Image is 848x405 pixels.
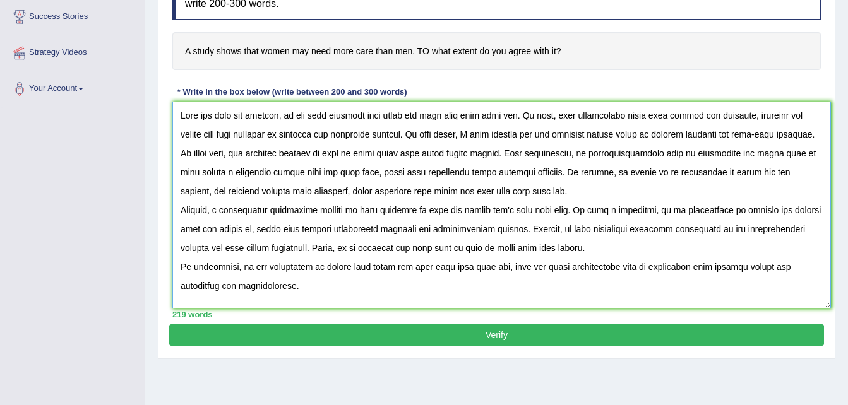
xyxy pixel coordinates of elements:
h4: A study shows that women may need more care than men. TO what extent do you agree with it? [172,32,821,71]
a: Strategy Videos [1,35,145,67]
div: 219 words [172,308,821,320]
div: * Write in the box below (write between 200 and 300 words) [172,86,412,98]
button: Verify [169,324,824,346]
a: Your Account [1,71,145,103]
